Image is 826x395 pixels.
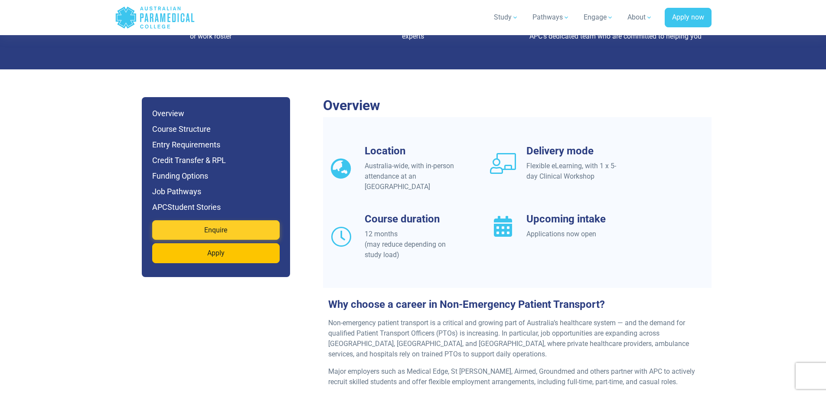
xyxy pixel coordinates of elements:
[323,97,712,114] h2: Overview
[526,229,620,239] div: Applications now open
[152,220,280,240] a: Enquire
[115,3,195,32] a: Australian Paramedical College
[578,5,619,29] a: Engage
[365,229,459,260] div: 12 months (may reduce depending on study load)
[152,170,280,182] h6: Funding Options
[526,145,620,157] h3: Delivery mode
[323,298,712,311] h3: Why choose a career in Non-Emergency Patient Transport?
[365,145,459,157] h3: Location
[527,5,575,29] a: Pathways
[489,5,524,29] a: Study
[152,201,280,213] h6: APCStudent Stories
[152,186,280,198] h6: Job Pathways
[365,161,459,192] div: Australia-wide, with in-person attendance at an [GEOGRAPHIC_DATA]
[152,139,280,151] h6: Entry Requirements
[152,154,280,166] h6: Credit Transfer & RPL
[152,243,280,263] a: Apply
[526,161,620,182] div: Flexible eLearning, with 1 x 5-day Clinical Workshop
[365,213,459,225] h3: Course duration
[152,123,280,135] h6: Course Structure
[328,366,706,387] p: Major employers such as Medical Edge, St [PERSON_NAME], Airmed, Groundmed and others partner with...
[622,5,658,29] a: About
[526,213,620,225] h3: Upcoming intake
[665,8,712,28] a: Apply now
[328,318,706,359] p: Non-emergency patient transport is a critical and growing part of Australia’s healthcare system —...
[152,108,280,120] h6: Overview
